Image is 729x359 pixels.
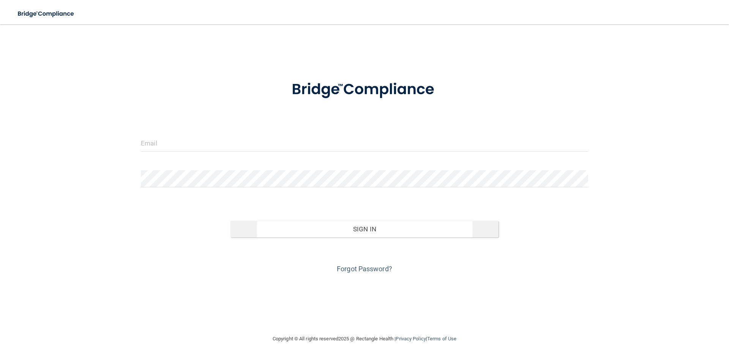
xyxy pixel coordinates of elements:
[230,221,499,237] button: Sign In
[11,6,81,22] img: bridge_compliance_login_screen.278c3ca4.svg
[427,336,456,342] a: Terms of Use
[226,327,503,351] div: Copyright © All rights reserved 2025 @ Rectangle Health | |
[337,265,392,273] a: Forgot Password?
[276,70,453,109] img: bridge_compliance_login_screen.278c3ca4.svg
[141,134,588,152] input: Email
[396,336,426,342] a: Privacy Policy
